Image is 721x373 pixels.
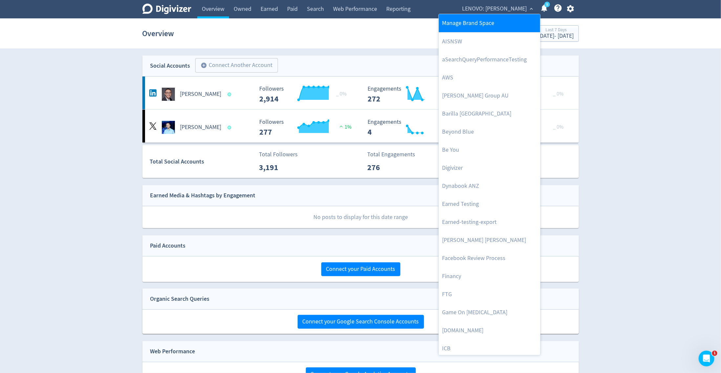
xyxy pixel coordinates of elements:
[439,303,540,321] a: Game On [MEDICAL_DATA]
[439,321,540,340] a: [DOMAIN_NAME]
[439,340,540,358] a: ICB
[439,159,540,177] a: Digivizer
[699,351,714,366] iframe: Intercom live chat
[439,51,540,69] a: aSearchQueryPerformanceTesting
[439,123,540,141] a: Beyond Blue
[712,351,717,356] span: 1
[439,213,540,231] a: Earned-testing-export
[439,195,540,213] a: Earned Testing
[439,87,540,105] a: [PERSON_NAME] Group AU
[439,141,540,159] a: Be You
[439,249,540,267] a: Facebook Review Process
[439,33,540,51] a: AISNSW
[439,177,540,195] a: Dynabook ANZ
[439,231,540,249] a: [PERSON_NAME] [PERSON_NAME]
[439,285,540,303] a: FTG
[439,105,540,123] a: Barilla [GEOGRAPHIC_DATA]
[439,69,540,87] a: AWS
[439,14,540,32] a: Manage Brand Space
[439,267,540,285] a: Financy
